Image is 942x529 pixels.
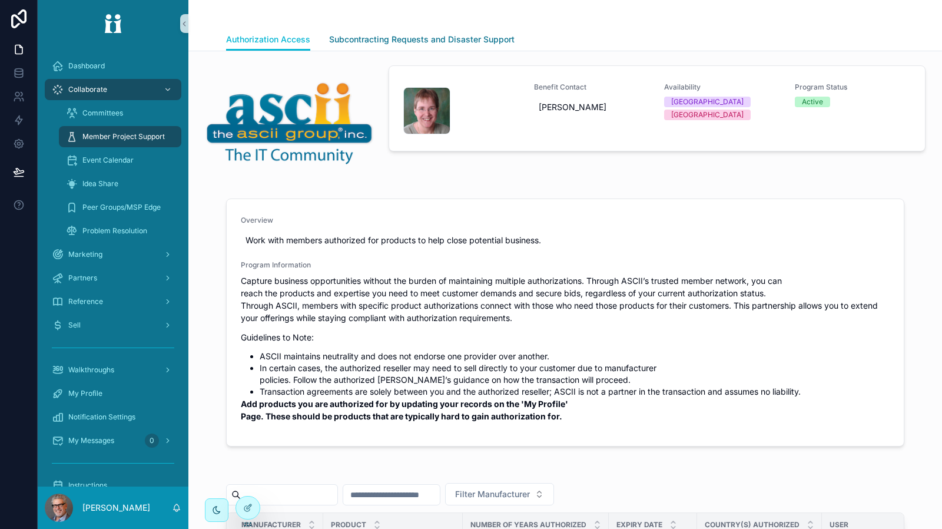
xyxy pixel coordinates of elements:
span: Idea Share [82,179,118,189]
a: Marketing [45,244,181,265]
li: In certain cases, the authorized reseller may need to sell directly to your customer due to manuf... [260,362,890,386]
p: [PERSON_NAME] [82,502,150,514]
span: Program Information [241,260,890,270]
div: Active [802,97,823,107]
span: Instructions [68,481,107,490]
li: Transaction agreements are solely between you and the authorized reseller; ASCII is not a partner... [260,386,890,398]
a: Event Calendar [59,150,181,171]
span: Benefit Contact [534,82,651,92]
span: Notification Settings [68,412,135,422]
p: Guidelines to Note: [241,331,890,343]
span: Reference [68,297,103,306]
span: Work with members authorized for products to help close potential business. [246,234,885,246]
span: Collaborate [68,85,107,94]
strong: Add products you are authorized for by updating your records on the 'My Profile' Page. These shou... [241,399,570,421]
span: Partners [68,273,97,283]
a: Problem Resolution [59,220,181,242]
a: Walkthroughs [45,359,181,381]
a: Authorization Access [226,29,310,51]
a: Idea Share [59,173,181,194]
span: Marketing [68,250,102,259]
p: Capture business opportunities without the burden of maintaining multiple authorizations. Through... [241,275,890,324]
div: [GEOGRAPHIC_DATA] [671,110,744,120]
span: Peer Groups/MSP Edge [82,203,161,212]
img: App logo [97,14,130,33]
a: Notification Settings [45,406,181,428]
span: Authorization Access [226,34,310,45]
span: Event Calendar [82,156,134,165]
a: Collaborate [45,79,181,100]
span: [PERSON_NAME] [539,101,646,113]
span: Walkthroughs [68,365,114,375]
span: Sell [68,320,81,330]
span: Subcontracting Requests and Disaster Support [329,34,515,45]
span: Availability [664,82,781,92]
img: 17569-ASCII_Logo-Clear300.png [205,80,374,166]
span: Member Project Support [82,132,165,141]
a: Subcontracting Requests and Disaster Support [329,29,515,52]
span: Committees [82,108,123,118]
a: My Messages0 [45,430,181,451]
span: My Messages [68,436,114,445]
a: Instructions [45,475,181,496]
span: Overview [241,216,890,225]
button: Select Button [445,483,554,505]
a: Reference [45,291,181,312]
a: Committees [59,103,181,124]
span: Program Status [795,82,911,92]
div: 0 [145,434,159,448]
li: ASCII maintains neutrality and does not endorse one provider over another. [260,351,890,362]
div: [GEOGRAPHIC_DATA] [671,97,744,107]
span: Filter Manufacturer [455,488,530,500]
a: Member Project Support [59,126,181,147]
a: Peer Groups/MSP Edge [59,197,181,218]
span: Problem Resolution [82,226,147,236]
a: My Profile [45,383,181,404]
div: scrollable content [38,47,188,487]
a: Sell [45,315,181,336]
a: Dashboard [45,55,181,77]
span: My Profile [68,389,102,398]
a: Partners [45,267,181,289]
span: Dashboard [68,61,105,71]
